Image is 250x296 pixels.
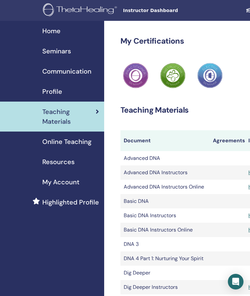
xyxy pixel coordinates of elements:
[42,197,99,207] span: Highlighted Profile
[120,165,210,180] td: Advanced DNA Instructors
[120,130,210,151] th: Document
[42,26,61,36] span: Home
[123,7,221,14] span: Instructor Dashboard
[120,237,210,251] td: DNA 3
[42,107,96,126] span: Teaching Materials
[42,46,71,56] span: Seminars
[120,280,210,294] td: Dig Deeper Instructors
[120,251,210,266] td: DNA 4 Part 1: Nurturing Your Spirit
[42,66,91,76] span: Communication
[42,177,79,187] span: My Account
[120,180,210,194] td: Advanced DNA Instructors Online
[120,151,210,165] td: Advanced DNA
[160,63,186,88] img: Practitioner
[197,63,223,88] img: Practitioner
[123,63,148,88] img: Practitioner
[43,3,119,18] img: logo.png
[210,130,245,151] th: Agreements
[228,274,243,289] div: Open Intercom Messenger
[42,157,75,167] span: Resources
[42,137,91,147] span: Online Teaching
[120,208,210,223] td: Basic DNA Instructors
[42,87,62,96] span: Profile
[120,266,210,280] td: Dig Deeper
[120,194,210,208] td: Basic DNA
[120,223,210,237] td: Basic DNA Instructors Online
